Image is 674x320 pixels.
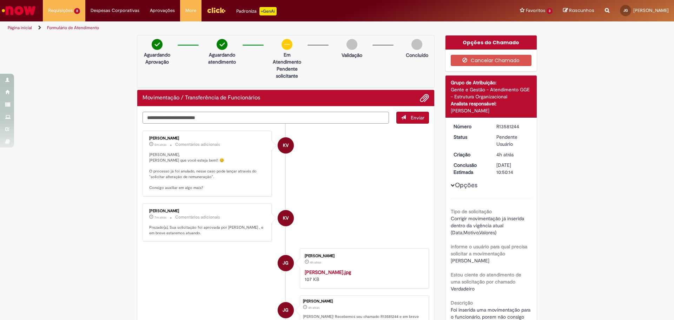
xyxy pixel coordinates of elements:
[569,7,594,14] span: Rascunhos
[278,137,294,154] div: Karine Vieira
[451,79,532,86] div: Grupo de Atribuição:
[396,112,429,124] button: Enviar
[217,39,227,50] img: check-circle-green.png
[270,65,304,79] p: Pendente solicitante
[278,210,294,226] div: Karine Vieira
[303,299,425,303] div: [PERSON_NAME]
[451,286,475,292] span: Verdadeiro
[451,208,492,215] b: Tipo de solicitação
[526,7,545,14] span: Favoritos
[283,302,289,319] span: JG
[451,55,532,66] button: Cancelar Chamado
[283,255,289,272] span: JG
[411,39,422,50] img: img-circle-grey.png
[236,7,277,15] div: Padroniza
[207,5,226,15] img: click_logo_yellow_360x200.png
[451,107,532,114] div: [PERSON_NAME]
[282,39,292,50] img: circle-minus.png
[259,7,277,15] p: +GenAi
[74,8,80,14] span: 8
[149,136,266,141] div: [PERSON_NAME]
[143,112,389,124] textarea: Digite sua mensagem aqui...
[185,7,196,14] span: More
[308,306,319,310] time: 30/09/2025 12:27:00
[451,300,473,306] b: Descrição
[346,39,357,50] img: img-circle-grey.png
[496,151,514,158] time: 30/09/2025 12:27:00
[154,215,166,220] span: 7m atrás
[305,269,422,283] div: 107 KB
[278,302,294,318] div: Juliana Maria Landim Rabelo De Gouveia
[451,86,532,100] div: Gente e Gestão - Atendimento GGE - Estrutura Organizacional
[305,254,422,258] div: [PERSON_NAME]
[451,215,526,236] span: Corrigir movimentação já inserida dentro da vigência atual (Data,Motivo,Valores)
[448,162,491,176] dt: Conclusão Estimada
[175,214,220,220] small: Comentários adicionais
[547,8,553,14] span: 3
[143,95,260,101] h2: Movimentação / Transferência de Funcionários Histórico de tíquete
[451,257,489,264] span: [PERSON_NAME]
[448,123,491,130] dt: Número
[411,115,424,121] span: Enviar
[270,51,304,65] p: Em Atendimento
[154,215,166,220] time: 30/09/2025 15:50:14
[149,152,266,191] p: [PERSON_NAME], [PERSON_NAME] que você esteja bem!! 😊 O processo já foi anulado, nesse caso pode l...
[8,25,32,31] a: Página inicial
[448,151,491,158] dt: Criação
[308,306,319,310] span: 4h atrás
[633,7,669,13] span: [PERSON_NAME]
[205,51,239,65] p: Aguardando atendimento
[305,269,351,275] a: [PERSON_NAME].jpg
[563,7,594,14] a: Rascunhos
[154,143,166,147] span: 5m atrás
[150,7,175,14] span: Aprovações
[278,255,294,271] div: Juliana Maria Landim Rabelo De Gouveia
[420,93,429,103] button: Adicionar anexos
[445,35,537,50] div: Opções do Chamado
[154,143,166,147] time: 30/09/2025 15:52:10
[48,7,73,14] span: Requisições
[152,39,163,50] img: check-circle-green.png
[149,225,266,236] p: Prezado(a), Sua solicitação foi aprovada por [PERSON_NAME] , e em breve estaremos atuando.
[310,260,321,265] time: 30/09/2025 12:26:56
[47,25,99,31] a: Formulário de Atendimento
[310,260,321,265] span: 4h atrás
[623,8,628,13] span: JG
[451,243,527,257] b: informe o usuário para qual precisa solicitar a movimentação
[149,209,266,213] div: [PERSON_NAME]
[496,123,529,130] div: R13581244
[496,151,529,158] div: 30/09/2025 12:27:00
[496,133,529,148] div: Pendente Usuário
[91,7,139,14] span: Despesas Corporativas
[1,4,37,18] img: ServiceNow
[406,52,428,59] p: Concluído
[496,151,514,158] span: 4h atrás
[283,137,289,154] span: KV
[451,100,532,107] div: Analista responsável:
[5,21,444,34] ul: Trilhas de página
[283,210,289,227] span: KV
[448,133,491,141] dt: Status
[496,162,529,176] div: [DATE] 10:50:14
[175,142,220,148] small: Comentários adicionais
[342,52,362,59] p: Validação
[451,272,521,285] b: Estou ciente do atendimento de uma solicitação por chamado
[140,51,174,65] p: Aguardando Aprovação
